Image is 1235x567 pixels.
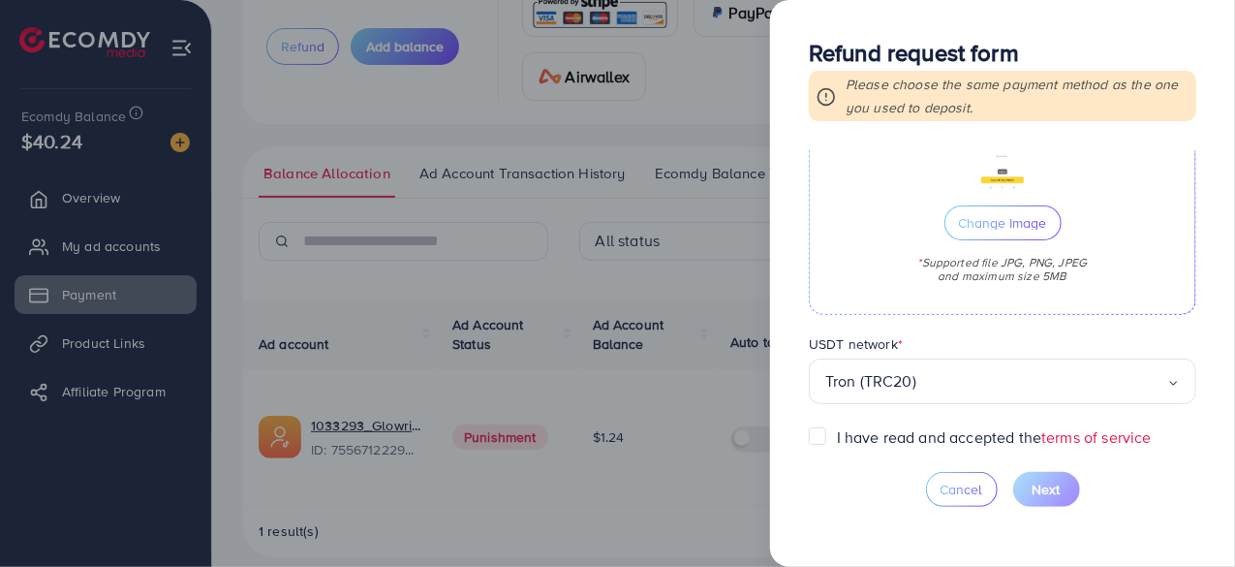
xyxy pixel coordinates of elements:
[825,366,916,396] span: Tron (TRC20)
[941,480,983,499] span: Cancel
[959,216,1047,230] span: Change Image
[837,426,1152,449] label: I have read and accepted the
[918,269,1088,283] p: and maximum size 5MB
[918,256,1088,269] p: Supported file JPG, PNG, JPEG
[1153,480,1220,552] iframe: Chat
[1041,426,1152,448] a: terms of service
[1013,472,1080,507] button: Next
[809,359,1196,404] div: Search for option
[809,334,903,354] label: USDT network
[926,472,998,507] button: Cancel
[944,205,1062,240] button: Change Image
[846,73,1189,119] p: Please choose the same payment method as the one you used to deposit.
[916,366,1167,396] input: Search for option
[1033,480,1061,499] span: Next
[809,39,1196,67] h3: Refund request form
